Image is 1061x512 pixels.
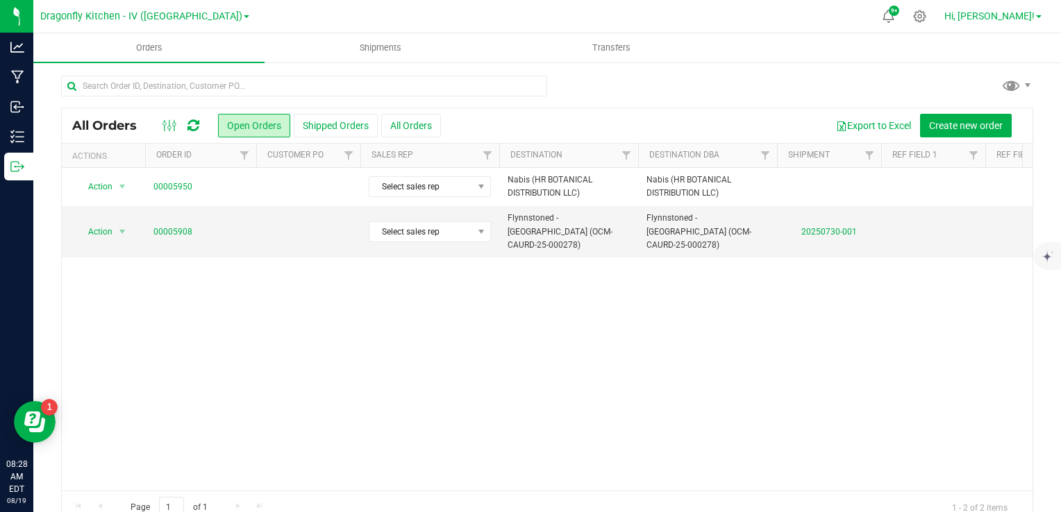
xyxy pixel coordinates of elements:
span: Action [76,177,113,196]
span: Action [76,222,113,241]
a: Order ID [156,150,192,160]
a: Filter [962,144,985,167]
a: Filter [754,144,777,167]
a: Filter [476,144,499,167]
span: Dragonfly Kitchen - IV ([GEOGRAPHIC_DATA]) [40,10,242,22]
span: select [114,222,131,241]
a: Destination DBA [649,150,719,160]
span: select [114,177,131,196]
div: Manage settings [911,10,928,23]
a: Filter [233,144,256,167]
inline-svg: Inventory [10,130,24,144]
span: 9+ [891,8,897,14]
span: Shipments [341,42,420,54]
inline-svg: Inbound [10,100,24,114]
span: Flynnstoned - [GEOGRAPHIC_DATA] (OCM-CAURD-25-000278) [646,212,769,252]
span: Create new order [929,120,1003,131]
span: All Orders [72,118,151,133]
a: Shipments [265,33,496,62]
span: Nabis (HR BOTANICAL DISTRIBUTION LLC) [508,173,630,200]
a: Customer PO [267,150,324,160]
iframe: Resource center unread badge [41,399,58,416]
span: Orders [117,42,181,54]
a: 00005908 [153,225,192,239]
span: Select sales rep [369,177,473,196]
button: Create new order [920,114,1012,137]
button: All Orders [381,114,441,137]
a: Filter [858,144,881,167]
a: 20250730-001 [801,227,857,237]
input: Search Order ID, Destination, Customer PO... [61,76,547,96]
a: Filter [337,144,360,167]
iframe: Resource center [14,401,56,443]
a: Filter [615,144,638,167]
inline-svg: Manufacturing [10,70,24,84]
button: Export to Excel [827,114,920,137]
a: Orders [33,33,265,62]
a: Ref Field 2 [996,150,1042,160]
a: Sales Rep [371,150,413,160]
span: Transfers [574,42,649,54]
a: 00005950 [153,180,192,194]
button: Shipped Orders [294,114,378,137]
span: Nabis (HR BOTANICAL DISTRIBUTION LLC) [646,173,769,200]
p: 08/19 [6,495,27,506]
a: Transfers [496,33,727,62]
div: Actions [72,151,140,161]
span: Flynnstoned - [GEOGRAPHIC_DATA] (OCM-CAURD-25-000278) [508,212,630,252]
button: Open Orders [218,114,290,137]
inline-svg: Analytics [10,40,24,54]
inline-svg: Outbound [10,160,24,173]
a: Shipment [788,150,830,160]
span: Select sales rep [369,222,473,241]
p: 08:28 AM EDT [6,458,27,495]
a: Ref Field 1 [892,150,937,160]
a: Destination [510,150,562,160]
span: Hi, [PERSON_NAME]! [944,10,1035,22]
